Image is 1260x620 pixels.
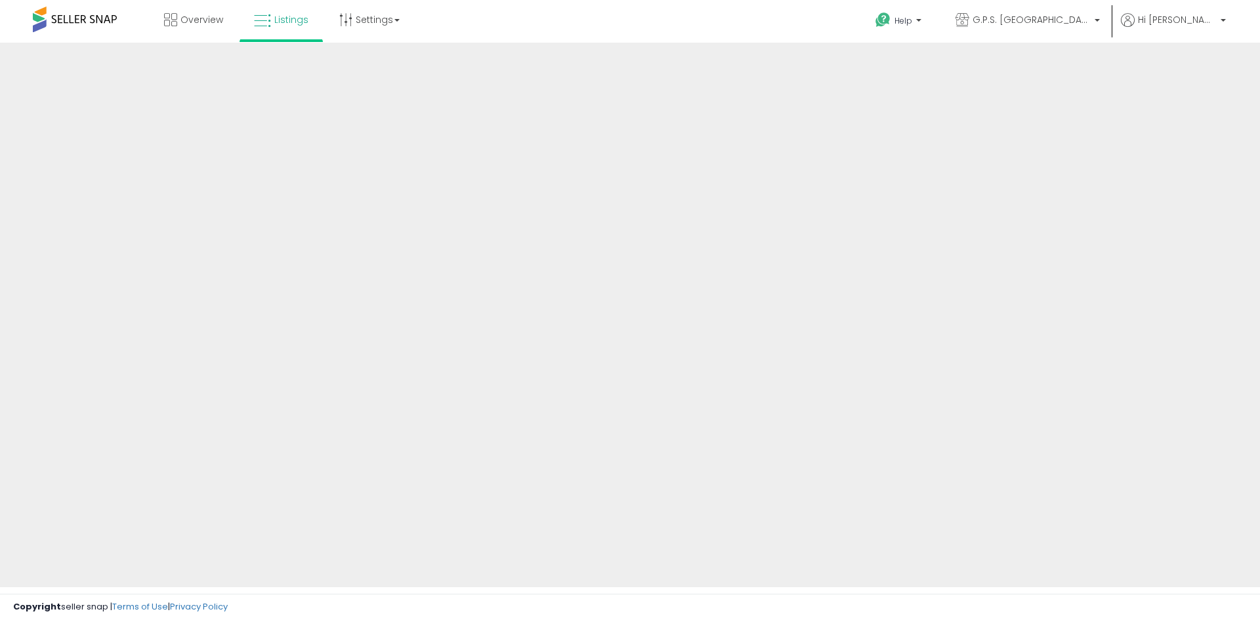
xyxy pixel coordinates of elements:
a: Help [865,2,934,43]
span: G.P.S. [GEOGRAPHIC_DATA] [973,13,1091,26]
span: Listings [274,13,308,26]
span: Hi [PERSON_NAME] [1138,13,1217,26]
i: Get Help [875,12,891,28]
span: Help [894,15,912,26]
span: Overview [180,13,223,26]
a: Hi [PERSON_NAME] [1121,13,1226,43]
